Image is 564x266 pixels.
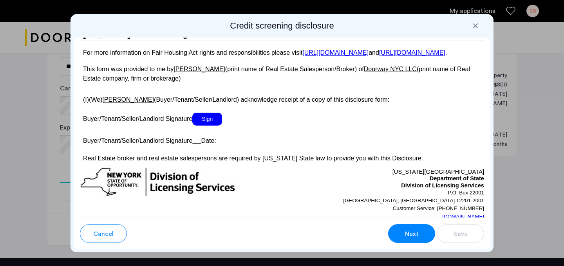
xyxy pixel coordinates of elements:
u: [PERSON_NAME] [174,66,225,72]
h2: Credit screening disclosure [74,20,490,31]
span: Buyer/Tenant/Seller/Landlord Signature [83,115,192,122]
img: new-york-logo.png [80,167,236,197]
span: Cancel [93,229,114,239]
p: Buyer/Tenant/Seller/Landlord Signature Date: [80,134,484,145]
p: P.O. Box 22001 [282,189,484,197]
button: button [388,224,435,243]
p: [US_STATE][GEOGRAPHIC_DATA] [282,167,484,176]
a: [DOMAIN_NAME] [442,213,484,221]
a: [URL][DOMAIN_NAME] [379,49,445,56]
u: [PERSON_NAME] [102,96,154,103]
u: Doorway NYC LLC [364,66,417,72]
button: button [80,224,127,243]
p: Division of Licensing Services [282,182,484,189]
span: Sign [192,113,222,126]
p: [GEOGRAPHIC_DATA], [GEOGRAPHIC_DATA] 12201-2001 [282,197,484,205]
span: Next [405,229,419,239]
p: (I)(We) (Buyer/Tenant/Seller/Landlord) acknowledge receipt of a copy of this disclosure form: [80,92,484,104]
p: This form was provided to me by (print name of Real Estate Salesperson/Broker) of (print name of ... [80,65,484,83]
button: button [437,224,484,243]
p: Real Estate broker and real estate salespersons are required by [US_STATE] State law to provide y... [80,154,484,163]
span: Save [454,229,468,239]
p: For more information on Fair Housing Act rights and responsibilities please visit and . [80,49,484,56]
p: Department of State [282,175,484,182]
a: [URL][DOMAIN_NAME] [302,49,369,56]
p: Customer Service: [PHONE_NUMBER] [282,205,484,212]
